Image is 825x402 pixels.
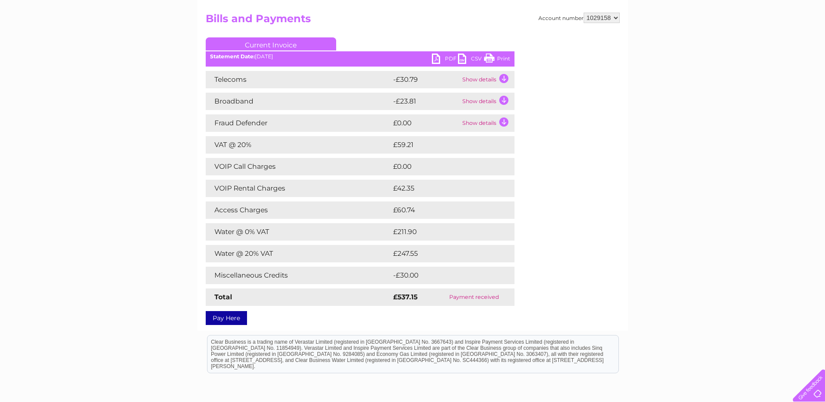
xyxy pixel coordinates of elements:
td: VOIP Rental Charges [206,180,391,197]
td: £211.90 [391,223,498,241]
td: Water @ 20% VAT [206,245,391,262]
a: Water [672,37,688,44]
td: £60.74 [391,201,497,219]
td: -£23.81 [391,93,460,110]
td: £59.21 [391,136,496,154]
td: £42.35 [391,180,497,197]
b: Statement Date: [210,53,255,60]
a: Print [484,54,510,66]
a: Blog [749,37,762,44]
td: Access Charges [206,201,391,219]
td: Payment received [434,288,514,306]
td: £0.00 [391,158,494,175]
h2: Bills and Payments [206,13,620,29]
td: Show details [460,114,514,132]
td: Water @ 0% VAT [206,223,391,241]
a: Current Invoice [206,37,336,50]
div: [DATE] [206,54,514,60]
td: £0.00 [391,114,460,132]
td: Telecoms [206,71,391,88]
a: Log out [796,37,817,44]
td: VOIP Call Charges [206,158,391,175]
a: Contact [767,37,788,44]
td: -£30.79 [391,71,460,88]
td: Broadband [206,93,391,110]
td: VAT @ 20% [206,136,391,154]
strong: £537.15 [393,293,418,301]
a: PDF [432,54,458,66]
td: Show details [460,71,514,88]
div: Account number [538,13,620,23]
a: Energy [694,37,713,44]
div: Clear Business is a trading name of Verastar Limited (registered in [GEOGRAPHIC_DATA] No. 3667643... [207,5,618,42]
td: Fraud Defender [206,114,391,132]
a: Pay Here [206,311,247,325]
td: Show details [460,93,514,110]
img: logo.png [29,23,73,49]
td: -£30.00 [391,267,499,284]
td: £247.55 [391,245,498,262]
a: CSV [458,54,484,66]
a: Telecoms [718,37,744,44]
strong: Total [214,293,232,301]
a: 0333 014 3131 [661,4,721,15]
td: Miscellaneous Credits [206,267,391,284]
